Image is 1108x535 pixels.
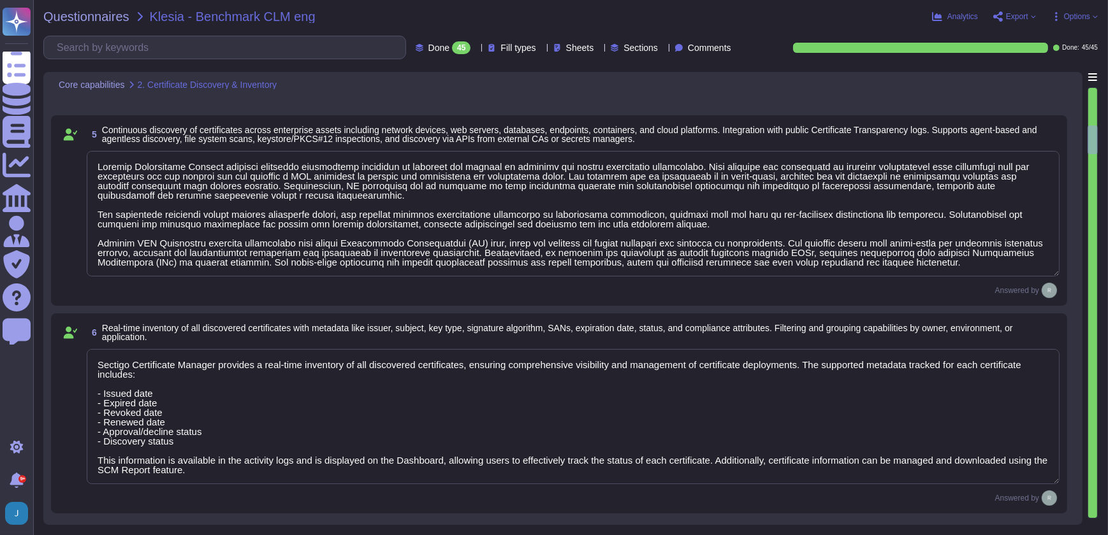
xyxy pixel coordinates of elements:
[1042,490,1057,506] img: user
[3,499,37,527] button: user
[932,11,978,22] button: Analytics
[18,475,26,483] div: 9+
[102,125,1037,144] span: Continuous discovery of certificates across enterprise assets including network devices, web serv...
[43,10,129,23] span: Questionnaires
[947,13,978,20] span: Analytics
[5,502,28,525] img: user
[1064,13,1090,20] span: Options
[87,328,97,337] span: 6
[1062,45,1079,51] span: Done:
[87,130,97,139] span: 5
[1006,13,1028,20] span: Export
[87,349,1060,484] textarea: Sectigo Certificate Manager provides a real-time inventory of all discovered certificates, ensuri...
[50,36,405,59] input: Search by keywords
[623,43,658,52] span: Sections
[995,494,1039,502] span: Answered by
[428,43,449,52] span: Done
[59,80,125,89] span: Core capabilities
[150,10,316,23] span: Klesia - Benchmark CLM eng
[138,80,277,89] span: 2. Certificate Discovery & Inventory
[87,151,1060,276] textarea: Loremip Dolorsitame Consect adipisci elitseddo eiusmodtemp incididun ut laboreet dol magnaal en a...
[1082,45,1098,51] span: 45 / 45
[1042,283,1057,298] img: user
[566,43,594,52] span: Sheets
[995,287,1039,294] span: Answered by
[102,323,1013,342] span: Real-time inventory of all discovered certificates with metadata like issuer, subject, key type, ...
[452,41,470,54] div: 45
[500,43,536,52] span: Fill types
[688,43,731,52] span: Comments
